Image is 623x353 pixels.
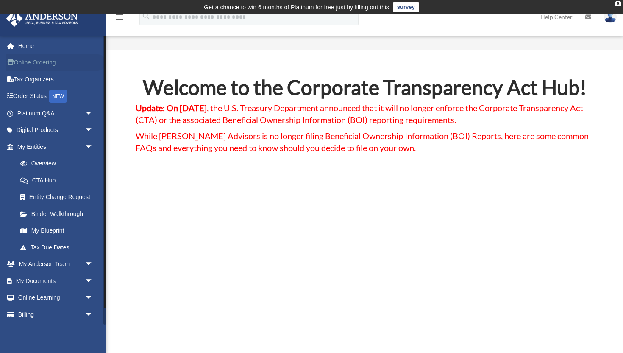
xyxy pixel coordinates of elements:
[6,306,106,323] a: Billingarrow_drop_down
[12,222,106,239] a: My Blueprint
[114,15,125,22] a: menu
[6,37,106,54] a: Home
[6,88,106,105] a: Order StatusNEW
[12,155,106,172] a: Overview
[604,11,617,23] img: User Pic
[136,77,593,102] h2: Welcome to the Corporate Transparency Act Hub!
[6,323,106,340] a: Events Calendar
[49,90,67,103] div: NEW
[6,256,106,273] a: My Anderson Teamarrow_drop_down
[6,138,106,155] a: My Entitiesarrow_drop_down
[85,138,102,156] span: arrow_drop_down
[85,105,102,122] span: arrow_drop_down
[12,172,102,189] a: CTA Hub
[6,289,106,306] a: Online Learningarrow_drop_down
[114,12,125,22] i: menu
[12,205,106,222] a: Binder Walkthrough
[6,71,106,88] a: Tax Organizers
[136,131,589,153] span: While [PERSON_NAME] Advisors is no longer filing Beneficial Ownership Information (BOI) Reports, ...
[136,103,207,113] strong: Update: On [DATE]
[85,122,102,139] span: arrow_drop_down
[6,54,106,71] a: Online Ordering
[142,11,151,21] i: search
[85,289,102,307] span: arrow_drop_down
[6,122,106,139] a: Digital Productsarrow_drop_down
[6,272,106,289] a: My Documentsarrow_drop_down
[615,1,621,6] div: close
[85,272,102,290] span: arrow_drop_down
[12,189,106,206] a: Entity Change Request
[393,2,419,12] a: survey
[85,306,102,323] span: arrow_drop_down
[85,256,102,273] span: arrow_drop_down
[136,103,583,125] span: , the U.S. Treasury Department announced that it will no longer enforce the Corporate Transparenc...
[204,2,389,12] div: Get a chance to win 6 months of Platinum for free just by filling out this
[12,239,106,256] a: Tax Due Dates
[4,10,81,27] img: Anderson Advisors Platinum Portal
[6,105,106,122] a: Platinum Q&Aarrow_drop_down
